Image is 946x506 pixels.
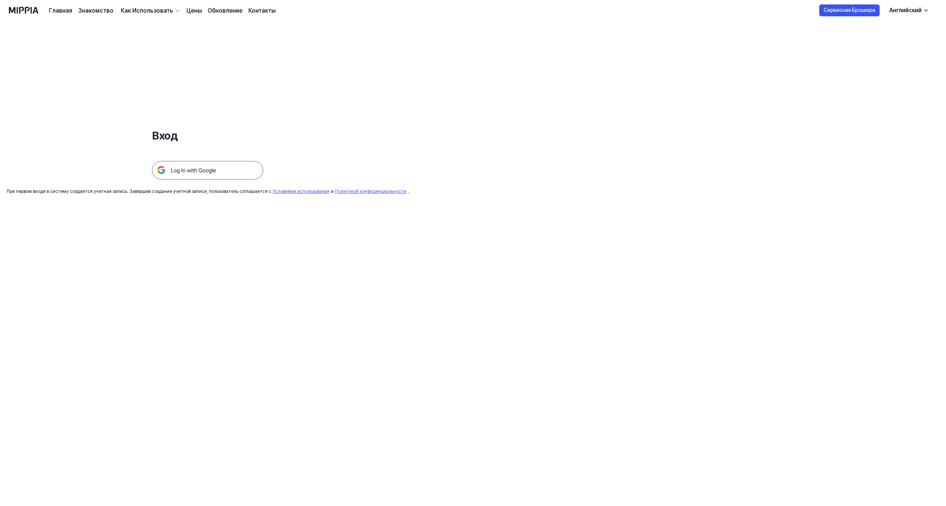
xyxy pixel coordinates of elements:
[78,7,113,14] ya-tr-span: Знакомство
[49,7,72,14] ya-tr-span: Главная
[273,189,330,194] a: Условиями использования
[152,129,178,142] ya-tr-span: Вход
[889,7,922,14] ya-tr-span: Английский
[152,161,263,180] img: Кнопка входа в Google
[819,4,880,16] button: Сервисная Брошюра
[208,7,242,14] ya-tr-span: Обновление
[208,6,242,15] a: Обновление
[49,6,72,15] a: Главная
[119,6,181,15] button: Как Использовать
[331,189,334,194] ya-tr-span: и
[7,189,271,194] ya-tr-span: При первом входе в систему создается учетная запись. Завершив создание учетной записи, пользовате...
[248,6,275,15] a: Контакты
[186,6,202,15] a: Цены
[335,189,406,194] a: Политикой конфиденциальности
[408,189,409,194] ya-tr-span: .
[883,3,933,18] button: Английский
[121,7,173,14] ya-tr-span: Как Использовать
[186,7,202,14] ya-tr-span: Цены
[78,6,113,15] a: Знакомство
[824,7,875,14] ya-tr-span: Сервисная Брошюра
[248,7,275,14] ya-tr-span: Контакты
